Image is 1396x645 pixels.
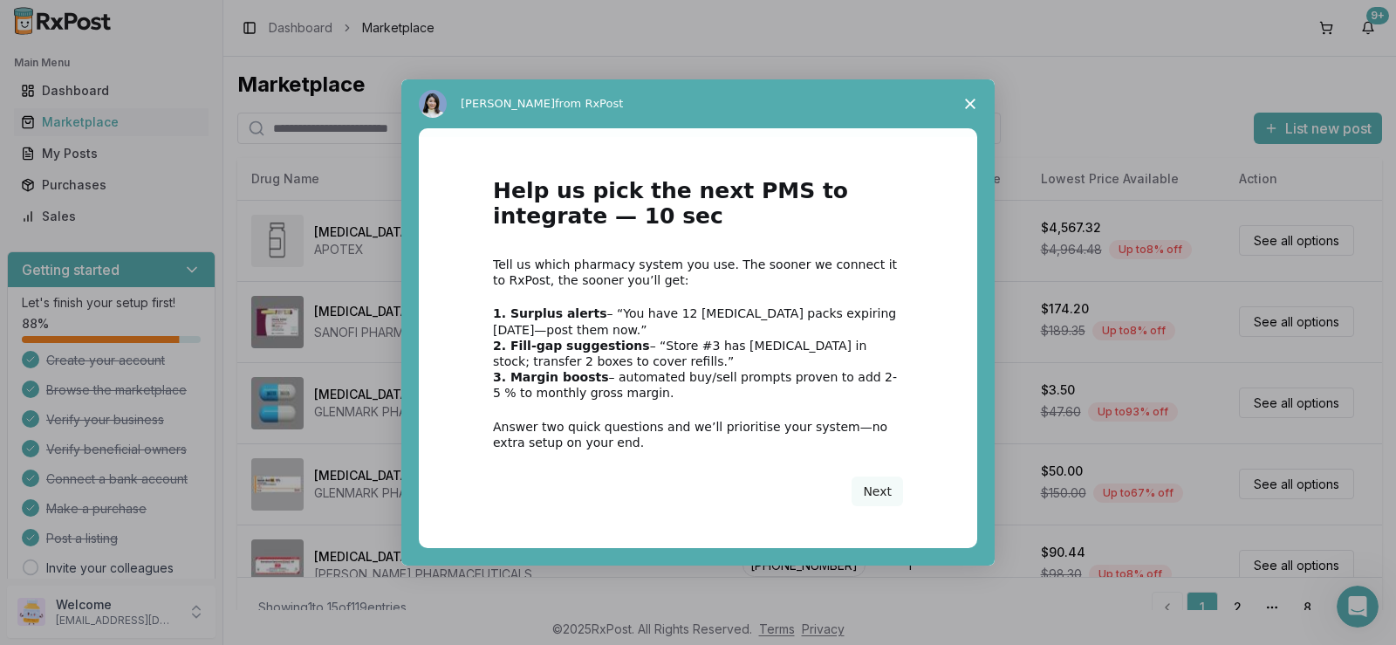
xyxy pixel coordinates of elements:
span: [PERSON_NAME] [461,97,555,110]
b: 1. Surplus alerts [493,306,607,320]
span: Close survey [946,79,995,128]
h1: Help us pick the next PMS to integrate — 10 sec [493,179,903,239]
b: 3. Margin boosts [493,370,609,384]
div: Answer two quick questions and we’ll prioritise your system—no extra setup on your end. [493,419,903,450]
div: – automated buy/sell prompts proven to add 2-5 % to monthly gross margin. [493,369,903,401]
span: from RxPost [555,97,623,110]
b: 2. Fill-gap suggestions [493,339,650,353]
img: Profile image for Alice [419,90,447,118]
button: Next [852,477,903,506]
div: Tell us which pharmacy system you use. The sooner we connect it to RxPost, the sooner you’ll get: [493,257,903,288]
div: – “You have 12 [MEDICAL_DATA] packs expiring [DATE]—post them now.” [493,305,903,337]
div: – “Store #3 has [MEDICAL_DATA] in stock; transfer 2 boxes to cover refills.” [493,338,903,369]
